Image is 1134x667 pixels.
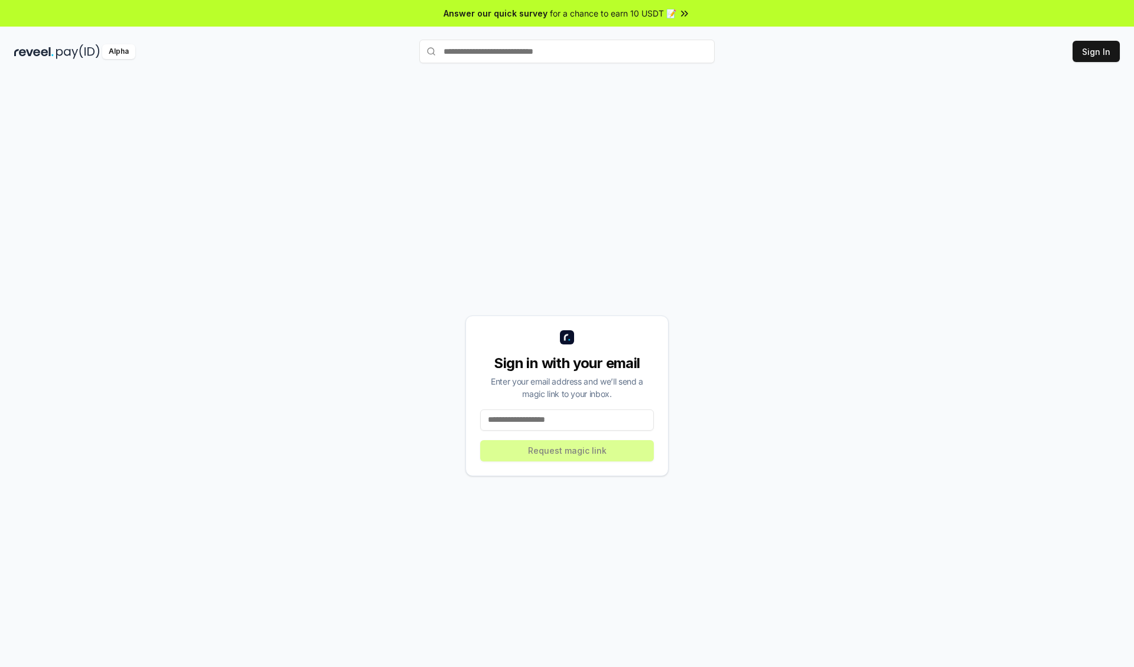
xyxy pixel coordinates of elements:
div: Enter your email address and we’ll send a magic link to your inbox. [480,375,654,400]
span: Answer our quick survey [444,7,548,19]
button: Sign In [1073,41,1120,62]
img: reveel_dark [14,44,54,59]
div: Alpha [102,44,135,59]
div: Sign in with your email [480,354,654,373]
img: pay_id [56,44,100,59]
img: logo_small [560,330,574,344]
span: for a chance to earn 10 USDT 📝 [550,7,676,19]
